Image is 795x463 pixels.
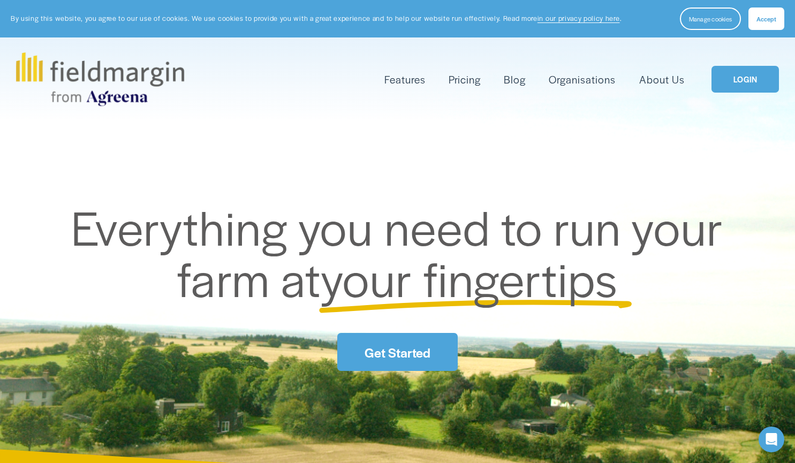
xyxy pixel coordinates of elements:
[639,71,685,88] a: About Us
[71,193,735,311] span: Everything you need to run your farm at
[689,14,732,23] span: Manage cookies
[337,333,457,371] a: Get Started
[680,7,741,30] button: Manage cookies
[11,13,622,24] p: By using this website, you agree to our use of cookies. We use cookies to provide you with a grea...
[756,14,776,23] span: Accept
[449,71,481,88] a: Pricing
[748,7,784,30] button: Accept
[504,71,526,88] a: Blog
[384,72,426,87] span: Features
[384,71,426,88] a: folder dropdown
[549,71,616,88] a: Organisations
[759,427,784,452] div: Open Intercom Messenger
[711,66,779,93] a: LOGIN
[321,244,618,311] span: your fingertips
[537,13,620,23] a: in our privacy policy here
[16,52,184,106] img: fieldmargin.com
